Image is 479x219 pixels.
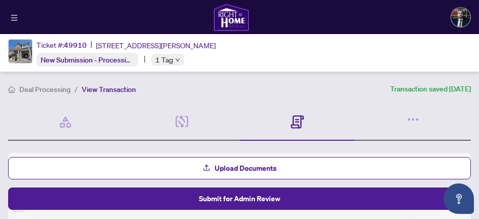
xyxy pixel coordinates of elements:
[175,57,180,62] span: down
[19,85,71,94] span: Deal Processing
[213,3,250,32] img: logo
[64,41,87,50] span: 49910
[9,40,32,63] img: IMG-W12358569_1.jpg
[390,83,471,95] article: Transaction saved [DATE]
[451,8,470,27] img: Profile Icon
[199,191,280,207] span: Submit for Admin Review
[75,83,78,95] li: /
[155,54,173,66] span: 1 Tag
[443,183,474,214] button: Open asap
[96,40,216,51] span: [STREET_ADDRESS][PERSON_NAME]
[41,55,162,65] span: New Submission - Processing Pending
[8,157,471,179] button: Upload Documents
[215,160,277,176] span: Upload Documents
[11,14,18,21] span: menu
[8,187,471,210] button: Submit for Admin Review
[37,39,87,51] div: Ticket #:
[82,85,136,94] span: View Transaction
[8,86,15,93] span: home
